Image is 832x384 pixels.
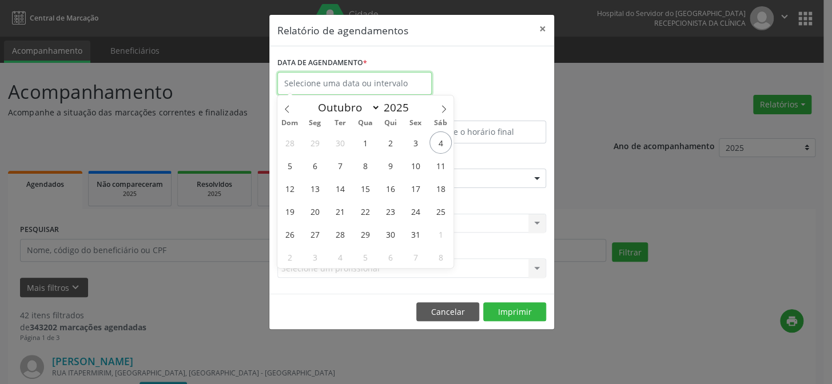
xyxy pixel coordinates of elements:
span: Sáb [428,119,453,127]
span: Outubro 29, 2025 [354,223,376,245]
span: Ter [328,119,353,127]
span: Sex [403,119,428,127]
span: Dom [277,119,302,127]
span: Outubro 26, 2025 [278,223,301,245]
h5: Relatório de agendamentos [277,23,408,38]
span: Outubro 5, 2025 [278,154,301,177]
span: Outubro 18, 2025 [429,177,452,199]
span: Outubro 20, 2025 [304,200,326,222]
span: Novembro 5, 2025 [354,246,376,268]
span: Novembro 3, 2025 [304,246,326,268]
span: Outubro 1, 2025 [354,131,376,154]
input: Selecione o horário final [415,121,546,143]
button: Close [531,15,554,43]
span: Novembro 8, 2025 [429,246,452,268]
span: Setembro 29, 2025 [304,131,326,154]
label: DATA DE AGENDAMENTO [277,54,367,72]
span: Novembro 1, 2025 [429,223,452,245]
span: Outubro 19, 2025 [278,200,301,222]
span: Outubro 16, 2025 [379,177,401,199]
select: Month [312,99,381,115]
span: Outubro 4, 2025 [429,131,452,154]
button: Cancelar [416,302,479,322]
span: Outubro 25, 2025 [429,200,452,222]
span: Outubro 13, 2025 [304,177,326,199]
span: Outubro 23, 2025 [379,200,401,222]
span: Outubro 30, 2025 [379,223,401,245]
span: Seg [302,119,328,127]
span: Outubro 7, 2025 [329,154,351,177]
span: Outubro 15, 2025 [354,177,376,199]
span: Outubro 31, 2025 [404,223,427,245]
span: Outubro 8, 2025 [354,154,376,177]
span: Outubro 17, 2025 [404,177,427,199]
span: Outubro 6, 2025 [304,154,326,177]
span: Novembro 7, 2025 [404,246,427,268]
span: Outubro 3, 2025 [404,131,427,154]
span: Outubro 27, 2025 [304,223,326,245]
span: Setembro 28, 2025 [278,131,301,154]
span: Outubro 9, 2025 [379,154,401,177]
span: Novembro 2, 2025 [278,246,301,268]
span: Setembro 30, 2025 [329,131,351,154]
span: Outubro 21, 2025 [329,200,351,222]
span: Novembro 6, 2025 [379,246,401,268]
span: Outubro 24, 2025 [404,200,427,222]
span: Qui [378,119,403,127]
span: Novembro 4, 2025 [329,246,351,268]
label: ATÉ [415,103,546,121]
span: Outubro 10, 2025 [404,154,427,177]
span: Outubro 22, 2025 [354,200,376,222]
span: Outubro 12, 2025 [278,177,301,199]
span: Outubro 2, 2025 [379,131,401,154]
input: Year [380,100,418,115]
span: Outubro 14, 2025 [329,177,351,199]
span: Qua [353,119,378,127]
input: Selecione uma data ou intervalo [277,72,432,95]
span: Outubro 11, 2025 [429,154,452,177]
span: Outubro 28, 2025 [329,223,351,245]
button: Imprimir [483,302,546,322]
